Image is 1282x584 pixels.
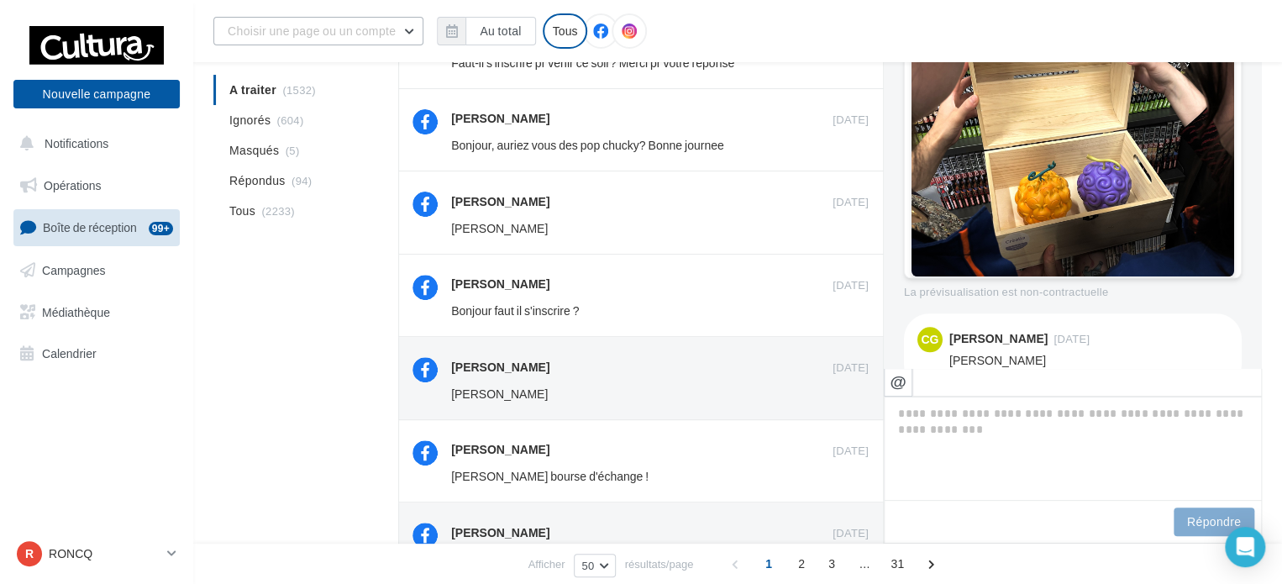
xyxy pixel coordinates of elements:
div: [PERSON_NAME] [451,441,549,458]
button: Au total [465,17,535,45]
span: Opérations [44,178,101,192]
span: Bonjour faut il s'inscrire ? [451,303,579,318]
span: (604) [277,113,304,127]
span: (94) [292,174,312,187]
a: Médiathèque [10,295,183,330]
button: Choisir une page ou un compte [213,17,423,45]
button: Notifications [10,126,176,161]
span: [DATE] [1053,334,1090,345]
span: 1 [755,550,782,577]
span: (2233) [261,204,295,218]
span: [DATE] [833,444,869,459]
span: [DATE] [833,278,869,293]
div: Open Intercom Messenger [1225,527,1265,567]
a: Opérations [10,168,183,203]
span: [DATE] [833,113,869,128]
div: Tous [543,13,588,49]
div: 99+ [149,222,173,235]
span: 3 [818,550,845,577]
span: Bonjour, auriez vous des pop chucky? Bonne journee [451,138,724,152]
span: Masqués [229,142,279,159]
span: Notifications [45,136,108,150]
span: Répondus [229,172,286,189]
span: ... [851,550,878,577]
button: Au total [437,17,535,45]
a: Calendrier [10,336,183,371]
a: R RONCQ [13,538,180,570]
span: Tous [229,203,255,219]
div: [PERSON_NAME] [451,276,549,292]
i: @ [890,374,906,389]
div: La prévisualisation est non-contractuelle [904,278,1242,300]
span: 50 [581,559,594,572]
span: Campagnes [42,263,106,277]
button: 50 [574,554,615,577]
span: [DATE] [833,195,869,210]
div: [PERSON_NAME] [451,359,549,376]
span: Choisir une page ou un compte [228,24,396,38]
span: Faut-il s'inscrire pr venir ce soir? Merci pr votre reponse [451,55,734,70]
button: Nouvelle campagne [13,80,180,108]
span: Calendrier [42,346,97,360]
span: [DATE] [833,360,869,376]
span: R [25,545,34,562]
a: Boîte de réception99+ [10,209,183,245]
span: Afficher [528,556,565,572]
span: 2 [788,550,815,577]
div: [PERSON_NAME] [949,333,1048,345]
span: Médiathèque [42,304,110,318]
button: @ [884,368,912,397]
span: (5) [286,144,300,157]
a: Campagnes [10,253,183,288]
div: [PERSON_NAME] [451,110,549,127]
div: [PERSON_NAME] [949,352,1228,369]
span: [PERSON_NAME] [451,221,548,235]
button: Répondre [1174,508,1254,536]
span: [PERSON_NAME] [451,387,548,401]
div: [PERSON_NAME] [451,524,549,541]
span: CG [922,331,939,348]
span: 31 [884,550,911,577]
span: Ignorés [229,112,271,129]
span: Boîte de réception [43,220,137,234]
span: [PERSON_NAME] bourse d'échange ! [451,469,649,483]
span: [DATE] [833,526,869,541]
p: RONCQ [49,545,160,562]
div: [PERSON_NAME] [451,193,549,210]
span: résultats/page [625,556,694,572]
